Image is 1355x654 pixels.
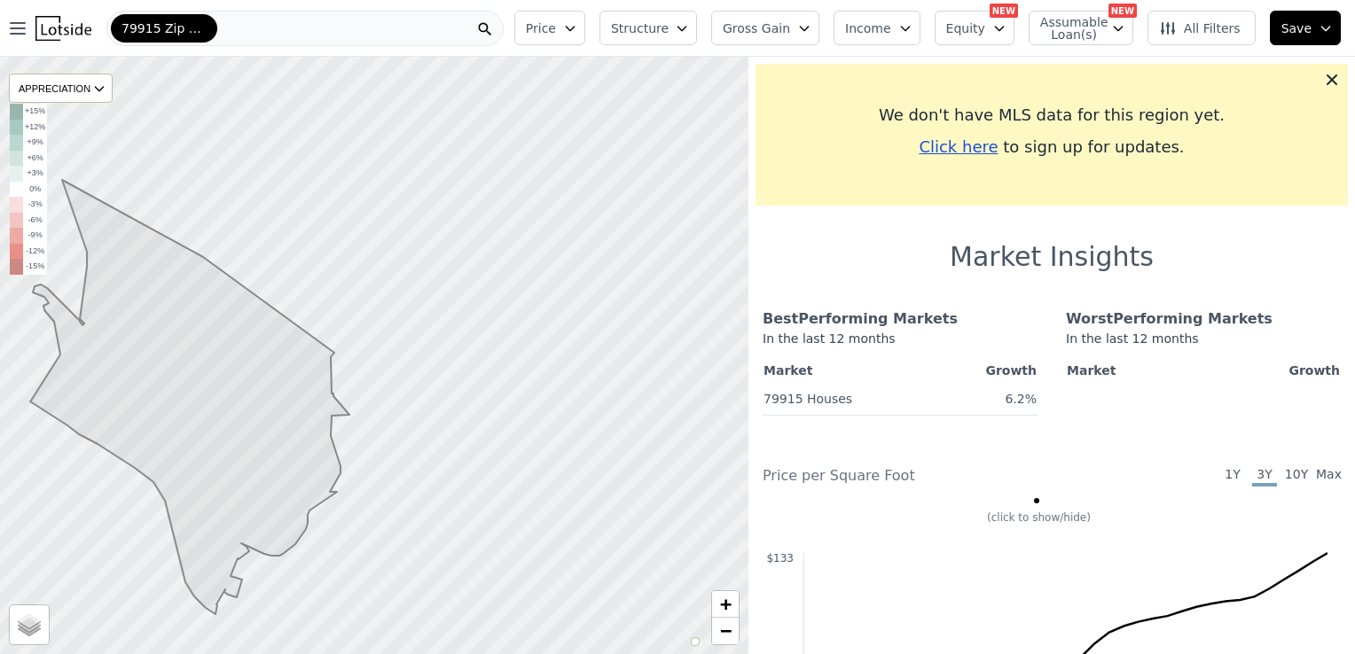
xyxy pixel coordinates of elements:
button: All Filters [1147,11,1256,45]
th: Growth [1201,358,1341,383]
td: 0% [23,182,47,198]
div: In the last 12 months [1066,330,1341,358]
button: Equity [935,11,1014,45]
td: -12% [23,244,47,260]
span: 6.2% [1005,392,1037,406]
td: +3% [23,166,47,182]
span: Structure [611,19,668,37]
div: We don't have MLS data for this region yet. [770,103,1334,128]
button: Save [1270,11,1341,45]
div: Best Performing Markets [763,308,1038,330]
button: Assumable Loan(s) [1029,11,1133,45]
button: Price [514,11,585,45]
span: + [720,593,732,615]
div: NEW [1108,4,1137,18]
span: All Filters [1159,19,1241,37]
span: Save [1281,19,1312,37]
a: 79915 Houses [764,385,852,408]
td: +12% [23,120,47,136]
td: -6% [23,213,47,229]
div: NEW [990,4,1018,18]
a: Layers [10,605,49,644]
td: +9% [23,135,47,151]
span: Max [1316,465,1341,487]
div: Worst Performing Markets [1066,308,1341,330]
text: $133 [766,552,794,564]
div: In the last 12 months [763,330,1038,358]
th: Market [1066,358,1201,383]
span: 1Y [1220,465,1245,487]
div: APPRECIATION [9,74,113,103]
td: -3% [23,197,47,213]
img: Lotside [35,16,91,41]
span: Income [845,19,891,37]
button: Income [834,11,920,45]
td: -9% [23,228,47,244]
span: Price [526,19,556,37]
div: (click to show/hide) [750,510,1328,525]
span: Assumable Loan(s) [1040,16,1097,41]
th: Growth [936,358,1038,383]
button: Structure [599,11,697,45]
a: Zoom out [712,618,739,644]
div: to sign up for updates. [770,135,1334,160]
span: Gross Gain [723,19,790,37]
span: Equity [946,19,985,37]
a: Zoom in [712,591,739,618]
button: Gross Gain [711,11,819,45]
span: 3Y [1252,465,1277,487]
span: 10Y [1284,465,1309,487]
th: Market [763,358,936,383]
td: -15% [23,259,47,275]
td: +15% [23,104,47,120]
td: +6% [23,151,47,167]
h1: Market Insights [950,241,1154,273]
span: 79915 Zip Code [121,19,207,37]
span: Click here [919,137,998,156]
div: Price per Square Foot [763,465,1052,487]
span: − [720,619,732,642]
